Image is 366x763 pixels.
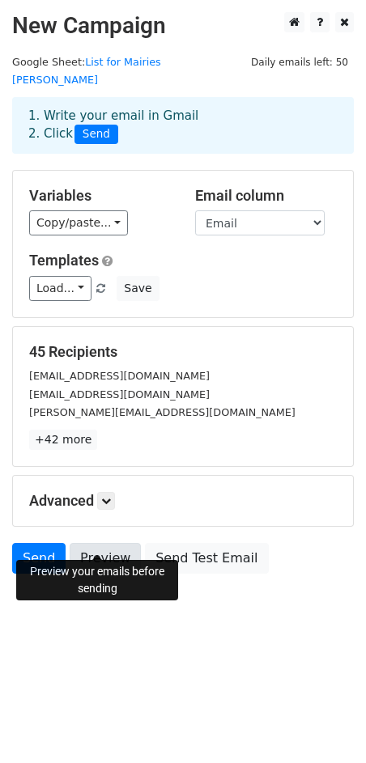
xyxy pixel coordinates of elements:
h5: Variables [29,187,171,205]
small: Google Sheet: [12,56,161,87]
a: Preview [70,543,141,574]
small: [EMAIL_ADDRESS][DOMAIN_NAME] [29,370,210,382]
a: +42 more [29,430,97,450]
a: Send Test Email [145,543,268,574]
a: Load... [29,276,91,301]
a: Templates [29,252,99,269]
iframe: Chat Widget [285,685,366,763]
span: Send [74,125,118,144]
h5: Advanced [29,492,337,510]
a: Copy/paste... [29,210,128,235]
span: Daily emails left: 50 [245,53,354,71]
h5: Email column [195,187,337,205]
a: List for Mairies [PERSON_NAME] [12,56,161,87]
small: [EMAIL_ADDRESS][DOMAIN_NAME] [29,388,210,401]
a: Daily emails left: 50 [245,56,354,68]
div: Widget de chat [285,685,366,763]
div: Preview your emails before sending [16,560,178,600]
div: 1. Write your email in Gmail 2. Click [16,107,350,144]
h5: 45 Recipients [29,343,337,361]
h2: New Campaign [12,12,354,40]
button: Save [117,276,159,301]
small: [PERSON_NAME][EMAIL_ADDRESS][DOMAIN_NAME] [29,406,296,418]
a: Send [12,543,66,574]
